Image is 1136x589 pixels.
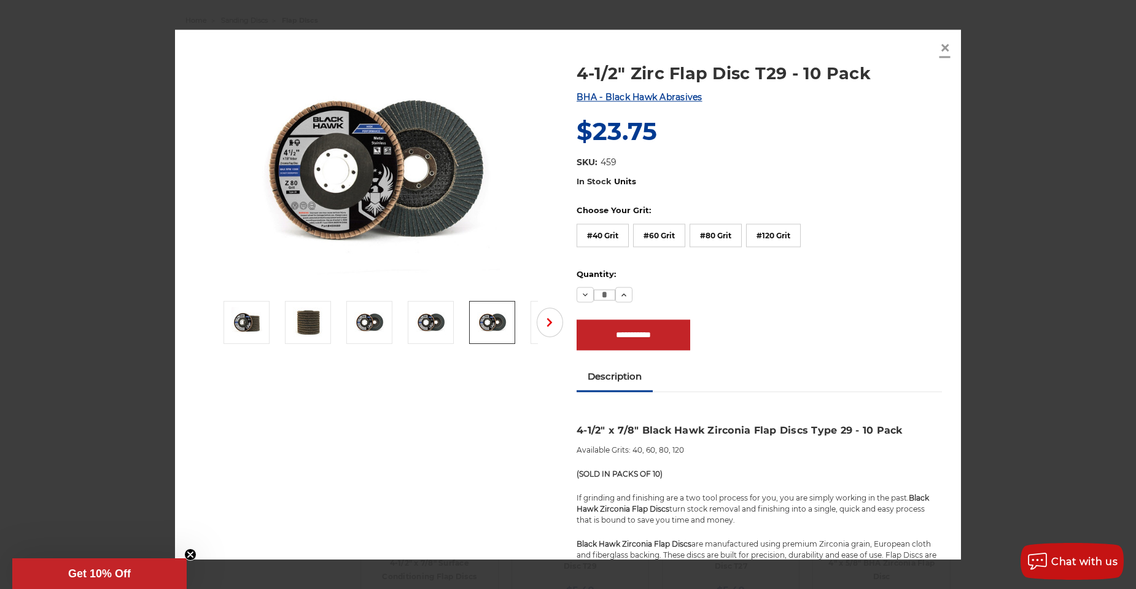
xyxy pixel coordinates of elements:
[577,363,653,390] a: Description
[577,61,942,85] a: 4-1/2" Zirc Flap Disc T29 - 10 Pack
[577,92,702,103] a: BHA - Black Hawk Abrasives
[577,205,942,217] label: Choose Your Grit:
[577,540,691,549] strong: Black Hawk Zirconia Flap Discs
[1051,556,1118,568] span: Chat with us
[68,568,131,580] span: Get 10% Off
[577,268,942,281] label: Quantity:
[254,49,500,294] img: 4.5" Black Hawk Zirconia Flap Disc 10 Pack
[577,157,597,170] dt: SKU:
[940,36,951,60] span: ×
[231,307,262,338] img: 4.5" Black Hawk Zirconia Flap Disc 10 Pack
[354,307,385,338] img: 40 grit zirc flap disc
[1021,543,1124,580] button: Chat with us
[577,424,942,439] h3: 4-1/2" x 7/8" Black Hawk Zirconia Flap Discs Type 29 - 10 Pack
[935,39,955,58] a: Close
[577,470,663,479] strong: (SOLD IN PACKS OF 10)
[184,548,196,561] button: Close teaser
[577,116,657,146] span: $23.75
[577,494,929,514] strong: Black Hawk Zirconia Flap Discs
[577,176,612,186] span: In Stock
[537,308,563,338] button: Next
[577,493,942,526] p: If grinding and finishing are a two tool process for you, you are simply working in the past. tur...
[601,157,617,170] dd: 459
[416,307,446,338] img: 60 grit zirc flap disc
[477,307,508,338] img: 80 grit zirc flap disc
[614,176,636,186] span: Units
[293,307,324,338] img: 10 pack of premium black hawk flap discs
[577,445,942,456] p: Available Grits: 40, 60, 80, 120
[12,558,187,589] div: Get 10% OffClose teaser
